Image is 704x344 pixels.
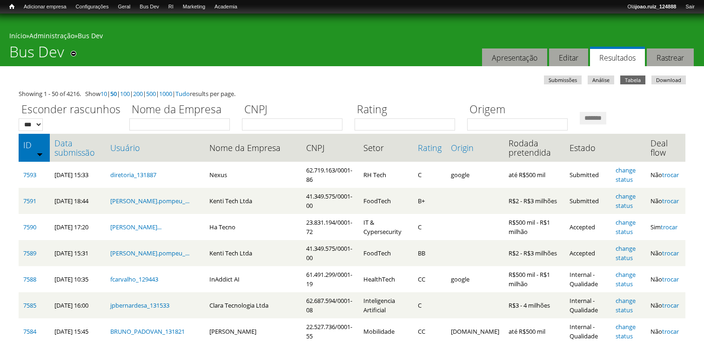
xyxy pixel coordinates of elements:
[110,275,158,283] a: fcarvalho_129443
[359,134,413,162] th: Setor
[616,323,636,340] a: change status
[23,223,36,231] a: 7590
[565,240,611,266] td: Accepted
[23,275,36,283] a: 7588
[5,2,19,11] a: Início
[504,266,565,292] td: R$500 mil - R$1 milhão
[616,192,636,210] a: change status
[504,162,565,188] td: até R$500 mil
[78,31,103,40] a: Bus Dev
[50,240,106,266] td: [DATE] 15:31
[623,2,681,12] a: Olájoao.ruiz_124888
[110,223,161,231] a: [PERSON_NAME]...
[54,138,101,157] a: Data submissão
[302,292,359,318] td: 62.687.594/0001-08
[646,134,685,162] th: Deal flow
[651,76,686,84] a: Download
[110,171,156,179] a: diretoria_131887
[565,292,611,318] td: Internal - Qualidade
[544,76,582,84] a: Submissões
[504,240,565,266] td: R$2 - R$3 milhões
[242,102,349,118] label: CNPJ
[681,2,699,12] a: Sair
[646,292,685,318] td: Não
[110,327,185,336] a: BRUNO_PADOVAN_131821
[413,292,446,318] td: C
[205,188,302,214] td: Kenti Tech Ltda
[110,143,200,152] a: Usuário
[205,266,302,292] td: InAddict AI
[110,197,189,205] a: [PERSON_NAME].pompeu_...
[418,143,442,152] a: Rating
[50,188,106,214] td: [DATE] 18:44
[120,89,130,98] a: 100
[178,2,210,12] a: Marketing
[205,134,302,162] th: Nome da Empresa
[446,162,504,188] td: google
[413,162,446,188] td: C
[504,292,565,318] td: R$3 - 4 milhões
[110,301,169,310] a: jpbernardesa_131533
[146,89,156,98] a: 500
[359,214,413,240] td: IT & Cypersecurity
[661,223,677,231] a: trocar
[355,102,461,118] label: Rating
[646,162,685,188] td: Não
[23,197,36,205] a: 7591
[636,4,677,9] strong: joao.ruiz_124888
[23,327,36,336] a: 7584
[413,214,446,240] td: C
[616,270,636,288] a: change status
[616,296,636,314] a: change status
[359,162,413,188] td: RH Tech
[482,48,547,67] a: Apresentação
[616,244,636,262] a: change status
[359,266,413,292] td: HealthTech
[616,166,636,184] a: change status
[71,2,114,12] a: Configurações
[588,76,614,84] a: Análise
[359,188,413,214] td: FoodTech
[413,188,446,214] td: B+
[9,31,695,43] div: » »
[23,249,36,257] a: 7589
[23,140,45,150] a: ID
[302,240,359,266] td: 41.349.575/0001-00
[205,214,302,240] td: Ha Tecno
[129,102,236,118] label: Nome da Empresa
[620,76,645,84] a: Tabela
[590,47,645,67] a: Resultados
[29,31,74,40] a: Administração
[413,240,446,266] td: BB
[647,48,694,67] a: Rastrear
[451,143,499,152] a: Origin
[135,2,164,12] a: Bus Dev
[359,240,413,266] td: FoodTech
[565,266,611,292] td: Internal - Qualidade
[9,31,26,40] a: Início
[662,301,679,310] a: trocar
[113,2,135,12] a: Geral
[164,2,178,12] a: RI
[359,292,413,318] td: Inteligencia Artificial
[565,162,611,188] td: Submitted
[101,89,107,98] a: 10
[19,2,71,12] a: Adicionar empresa
[50,162,106,188] td: [DATE] 15:33
[205,162,302,188] td: Nexus
[302,214,359,240] td: 23.831.194/0001-72
[133,89,143,98] a: 200
[19,89,685,98] div: Showing 1 - 50 of 4216. Show | | | | | | results per page.
[565,214,611,240] td: Accepted
[50,266,106,292] td: [DATE] 10:35
[646,240,685,266] td: Não
[565,134,611,162] th: Estado
[19,102,123,118] label: Esconder rascunhos
[159,89,172,98] a: 1000
[302,266,359,292] td: 61.491.299/0001-19
[504,188,565,214] td: R$2 - R$3 milhões
[446,266,504,292] td: google
[467,102,574,118] label: Origem
[504,134,565,162] th: Rodada pretendida
[9,3,14,10] span: Início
